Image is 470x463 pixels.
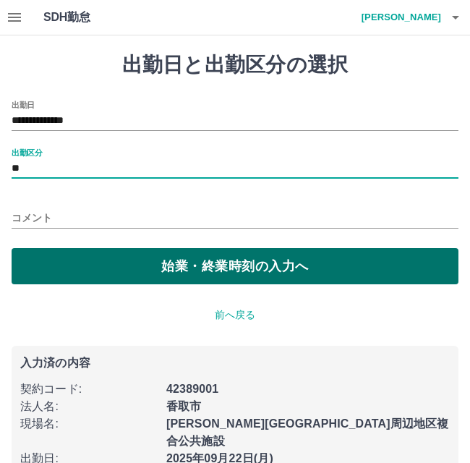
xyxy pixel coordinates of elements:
label: 出勤日 [12,99,35,110]
p: 契約コード : [20,381,158,398]
button: 始業・終業時刻の入力へ [12,248,458,284]
b: 42389001 [166,383,218,395]
p: 入力済の内容 [20,357,450,369]
b: 香取市 [166,400,201,412]
b: [PERSON_NAME][GEOGRAPHIC_DATA]周辺地区複合公共施設 [166,417,448,447]
p: 法人名 : [20,398,158,415]
p: 現場名 : [20,415,158,433]
label: 出勤区分 [12,147,42,158]
p: 前へ戻る [12,307,458,323]
h1: 出勤日と出勤区分の選択 [12,53,458,77]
